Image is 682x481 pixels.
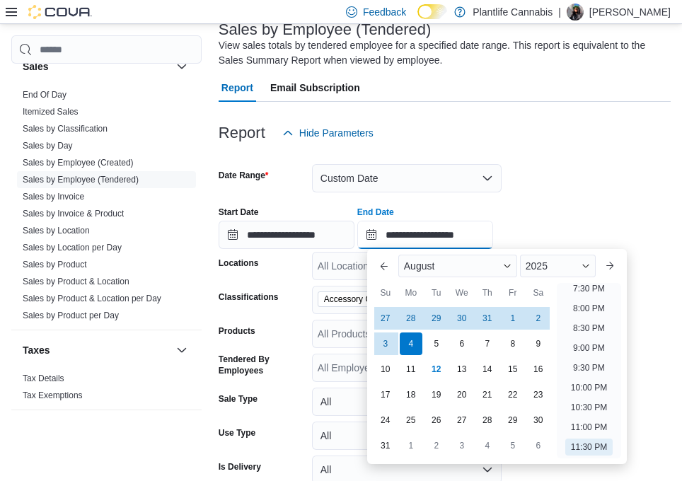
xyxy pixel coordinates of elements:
[425,307,448,330] div: day-29
[565,439,613,456] li: 11:30 PM
[23,259,87,270] span: Sales by Product
[567,300,611,317] li: 8:00 PM
[502,358,524,381] div: day-15
[357,207,394,218] label: End Date
[277,119,379,147] button: Hide Parameters
[476,358,499,381] div: day-14
[23,123,108,134] span: Sales by Classification
[502,409,524,431] div: day-29
[565,379,613,396] li: 10:00 PM
[23,311,119,320] a: Sales by Product per Day
[23,373,64,384] span: Tax Details
[23,174,139,185] span: Sales by Employee (Tendered)
[219,38,664,68] div: View sales totals by tendered employee for a specified date range. This report is equivalent to t...
[219,21,432,38] h3: Sales by Employee (Tendered)
[23,225,90,236] span: Sales by Location
[425,409,448,431] div: day-26
[23,59,170,74] button: Sales
[23,124,108,134] a: Sales by Classification
[23,310,119,321] span: Sales by Product per Day
[451,282,473,304] div: We
[527,358,550,381] div: day-16
[400,434,422,457] div: day-1
[451,332,473,355] div: day-6
[23,226,90,236] a: Sales by Location
[173,58,190,75] button: Sales
[476,282,499,304] div: Th
[400,282,422,304] div: Mo
[23,140,73,151] span: Sales by Day
[374,358,397,381] div: day-10
[451,358,473,381] div: day-13
[312,422,502,450] button: All
[502,383,524,406] div: day-22
[400,332,422,355] div: day-4
[374,307,397,330] div: day-27
[363,5,406,19] span: Feedback
[400,409,422,431] div: day-25
[312,388,502,416] button: All
[417,19,418,20] span: Dark Mode
[219,325,255,337] label: Products
[451,434,473,457] div: day-3
[558,4,561,21] p: |
[425,282,448,304] div: Tu
[219,207,259,218] label: Start Date
[324,292,389,306] span: Accessory Group
[28,5,92,19] img: Cova
[520,255,596,277] div: Button. Open the year selector. 2025 is currently selected.
[476,409,499,431] div: day-28
[23,192,84,202] a: Sales by Invoice
[219,461,261,473] label: Is Delivery
[23,242,122,253] span: Sales by Location per Day
[219,393,258,405] label: Sale Type
[567,4,584,21] div: Vanessa Brown
[398,255,517,277] div: Button. Open the month selector. August is currently selected.
[567,340,611,357] li: 9:00 PM
[567,320,611,337] li: 8:30 PM
[270,74,360,102] span: Email Subscription
[374,282,397,304] div: Su
[219,221,354,249] input: Press the down key to open a popover containing a calendar.
[219,124,265,141] h3: Report
[219,427,255,439] label: Use Type
[476,383,499,406] div: day-21
[502,307,524,330] div: day-1
[527,383,550,406] div: day-23
[23,107,79,117] a: Itemized Sales
[476,307,499,330] div: day-31
[23,343,50,357] h3: Taxes
[374,434,397,457] div: day-31
[23,373,64,383] a: Tax Details
[318,291,407,307] span: Accessory Group
[23,89,67,100] span: End Of Day
[476,434,499,457] div: day-4
[221,74,253,102] span: Report
[567,280,611,297] li: 7:30 PM
[417,4,447,19] input: Dark Mode
[23,106,79,117] span: Itemized Sales
[23,59,49,74] h3: Sales
[219,257,259,269] label: Locations
[23,390,83,401] span: Tax Exemptions
[473,4,553,21] p: Plantlife Cannabis
[527,282,550,304] div: Sa
[502,434,524,457] div: day-5
[589,4,671,21] p: [PERSON_NAME]
[374,383,397,406] div: day-17
[404,260,435,272] span: August
[23,293,161,304] span: Sales by Product & Location per Day
[374,332,397,355] div: day-3
[23,277,129,286] a: Sales by Product & Location
[23,209,124,219] a: Sales by Invoice & Product
[219,354,306,376] label: Tendered By Employees
[23,141,73,151] a: Sales by Day
[23,243,122,253] a: Sales by Location per Day
[312,164,502,192] button: Custom Date
[599,255,621,277] button: Next month
[23,90,67,100] a: End Of Day
[373,306,551,458] div: August, 2025
[373,255,395,277] button: Previous Month
[23,390,83,400] a: Tax Exemptions
[219,170,269,181] label: Date Range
